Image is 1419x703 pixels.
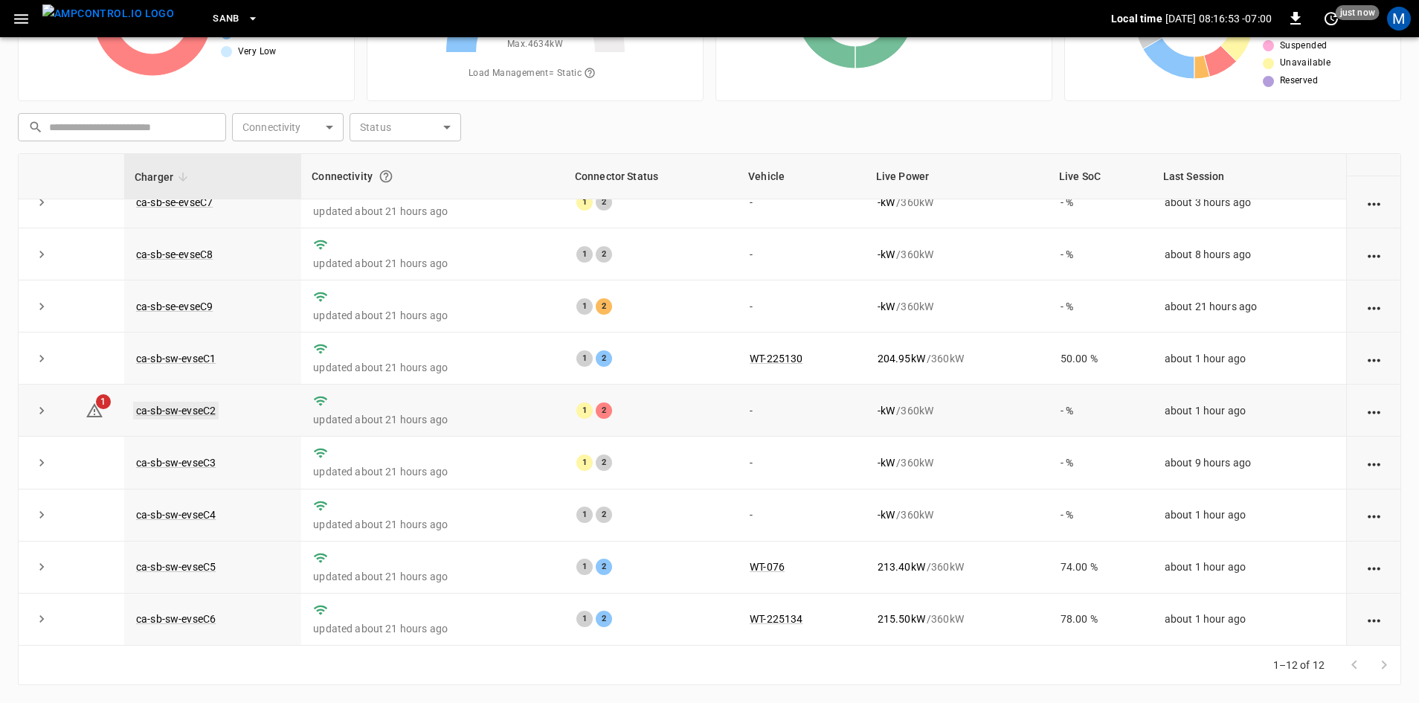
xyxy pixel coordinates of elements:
[1153,176,1346,228] td: about 3 hours ago
[1319,7,1343,31] button: set refresh interval
[576,507,593,523] div: 1
[738,385,866,437] td: -
[596,194,612,211] div: 2
[469,61,602,86] span: Load Management = Static
[878,247,1037,262] div: / 360 kW
[750,353,802,365] a: WT-225130
[313,569,553,584] p: updated about 21 hours ago
[596,507,612,523] div: 2
[596,559,612,575] div: 2
[1336,5,1380,20] span: just now
[1365,195,1383,210] div: action cell options
[1049,176,1153,228] td: - %
[1049,154,1153,199] th: Live SoC
[1049,333,1153,385] td: 50.00 %
[878,559,1037,574] div: / 360 kW
[1049,542,1153,594] td: 74.00 %
[1153,594,1346,646] td: about 1 hour ago
[576,298,593,315] div: 1
[313,256,553,271] p: updated about 21 hours ago
[238,45,277,60] span: Very Low
[596,246,612,263] div: 2
[1365,455,1383,470] div: action cell options
[878,403,1037,418] div: / 360 kW
[313,621,553,636] p: updated about 21 hours ago
[30,243,53,266] button: expand row
[878,403,895,418] p: - kW
[738,489,866,542] td: -
[578,61,602,86] button: The system is using AmpEdge-configured limits for static load managment. Depending on your config...
[1049,437,1153,489] td: - %
[1049,228,1153,280] td: - %
[878,455,895,470] p: - kW
[576,559,593,575] div: 1
[1365,403,1383,418] div: action cell options
[878,611,1037,626] div: / 360 kW
[878,455,1037,470] div: / 360 kW
[136,301,213,312] a: ca-sb-se-evseC9
[86,404,103,416] a: 1
[1049,385,1153,437] td: - %
[1365,611,1383,626] div: action cell options
[878,299,1037,314] div: / 360 kW
[1280,39,1328,54] span: Suspended
[1365,351,1383,366] div: action cell options
[750,613,802,625] a: WT-225134
[576,350,593,367] div: 1
[136,457,216,469] a: ca-sb-sw-evseC3
[1365,247,1383,262] div: action cell options
[878,351,1037,366] div: / 360 kW
[878,507,895,522] p: - kW
[313,517,553,532] p: updated about 21 hours ago
[207,4,265,33] button: SanB
[30,452,53,474] button: expand row
[373,163,399,190] button: Connection between the charger and our software.
[136,509,216,521] a: ca-sb-sw-evseC4
[1153,228,1346,280] td: about 8 hours ago
[1387,7,1411,31] div: profile-icon
[866,154,1049,199] th: Live Power
[1111,11,1162,26] p: Local time
[1153,437,1346,489] td: about 9 hours ago
[312,163,554,190] div: Connectivity
[878,351,925,366] p: 204.95 kW
[1365,507,1383,522] div: action cell options
[576,246,593,263] div: 1
[313,204,553,219] p: updated about 21 hours ago
[30,347,53,370] button: expand row
[596,298,612,315] div: 2
[576,455,593,471] div: 1
[313,360,553,375] p: updated about 21 hours ago
[1365,559,1383,574] div: action cell options
[1153,154,1346,199] th: Last Session
[738,228,866,280] td: -
[1049,489,1153,542] td: - %
[738,437,866,489] td: -
[30,399,53,422] button: expand row
[1280,74,1318,89] span: Reserved
[750,561,785,573] a: WT-076
[1165,11,1272,26] p: [DATE] 08:16:53 -07:00
[136,613,216,625] a: ca-sb-sw-evseC6
[738,154,866,199] th: Vehicle
[1365,143,1383,158] div: action cell options
[96,394,111,409] span: 1
[30,504,53,526] button: expand row
[1153,489,1346,542] td: about 1 hour ago
[30,608,53,630] button: expand row
[133,402,219,420] a: ca-sb-sw-evseC2
[564,154,738,199] th: Connector Status
[738,280,866,333] td: -
[576,402,593,419] div: 1
[313,308,553,323] p: updated about 21 hours ago
[1153,542,1346,594] td: about 1 hour ago
[576,194,593,211] div: 1
[136,561,216,573] a: ca-sb-sw-evseC5
[213,10,239,28] span: SanB
[738,176,866,228] td: -
[596,350,612,367] div: 2
[596,611,612,627] div: 2
[313,464,553,479] p: updated about 21 hours ago
[878,299,895,314] p: - kW
[30,295,53,318] button: expand row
